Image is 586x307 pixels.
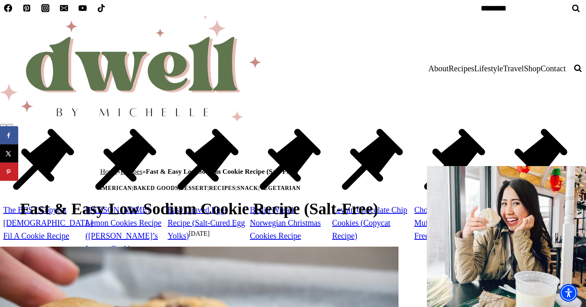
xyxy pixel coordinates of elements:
[503,60,524,77] a: Travel
[260,185,300,191] a: Vegetarian
[237,185,258,191] a: Snack
[524,60,541,77] a: Shop
[180,185,207,191] a: Dessert
[100,168,117,175] a: Home
[541,60,566,77] a: Contact
[98,185,301,191] span: | | | | |
[474,60,503,77] a: Lifestyle
[449,60,474,77] a: Recipes
[209,185,236,191] a: Recipes
[570,60,586,77] button: View Search Form
[98,185,132,191] a: American
[560,284,577,302] div: Accessibility Menu
[189,228,210,239] time: [DATE]
[428,60,566,77] nav: Primary Navigation
[428,60,449,77] a: About
[133,185,179,191] a: Baked Goods
[100,168,298,175] span: » »
[146,168,298,175] strong: Fast & Easy Low Sodium Cookie Recipe (Salt-Free)
[121,168,143,175] a: Recipes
